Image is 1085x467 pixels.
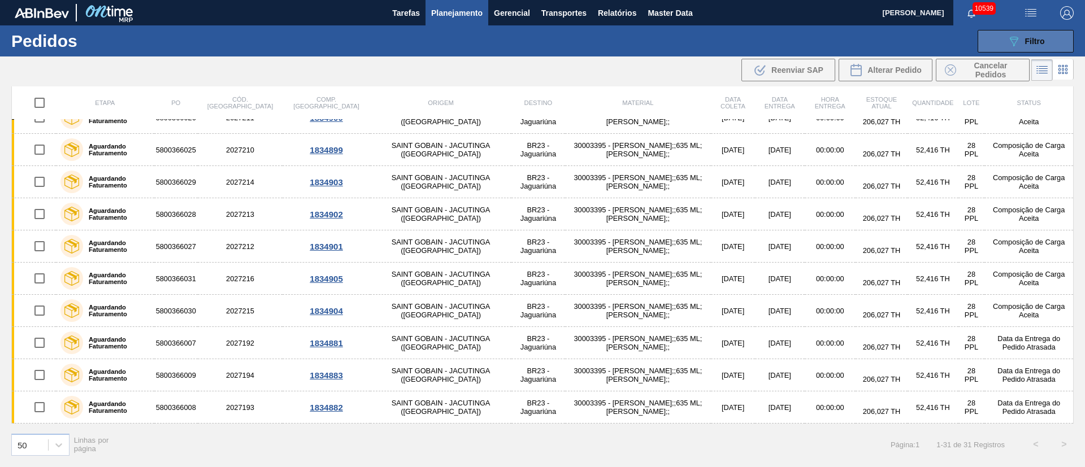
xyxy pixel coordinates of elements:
td: 5800366028 [154,198,198,230]
label: Aguardando Faturamento [83,304,150,317]
td: 5800366030 [154,295,198,327]
span: Gerencial [494,6,530,20]
div: Visão em Cards [1053,59,1074,81]
span: Data entrega [765,96,795,110]
span: 1 - 31 de 31 Registros [936,440,1005,449]
td: 2027210 [198,134,283,166]
span: Material [622,99,653,106]
td: Data da Entrega do Pedido Atrasada [984,327,1073,359]
td: 30003395 - [PERSON_NAME];;635 ML;[PERSON_NAME];; [565,166,711,198]
td: 5800366031 [154,263,198,295]
td: 2027193 [198,391,283,424]
span: Master Data [648,6,692,20]
td: BR23 - Jaguariúna [511,230,565,263]
td: BR23 - Jaguariúna [511,327,565,359]
span: Reenviar SAP [771,66,823,75]
td: BR23 - Jaguariúna [511,134,565,166]
td: [DATE] [755,166,805,198]
td: 30003395 - [PERSON_NAME];;635 ML;[PERSON_NAME];; [565,198,711,230]
td: 28 PPL [958,295,985,327]
span: Etapa [95,99,115,106]
td: [DATE] [755,391,805,424]
a: Aguardando Faturamento58003660252027210SAINT GOBAIN - JACUTINGA ([GEOGRAPHIC_DATA])BR23 - Jaguari... [12,134,1074,166]
td: 28 PPL [958,263,985,295]
td: SAINT GOBAIN - JACUTINGA ([GEOGRAPHIC_DATA]) [370,263,511,295]
td: [DATE] [755,198,805,230]
td: 28 PPL [958,198,985,230]
div: 1834901 [284,242,368,251]
span: 10539 [973,2,996,15]
td: Composição de Carga Aceita [984,198,1073,230]
td: 52,416 TH [908,230,958,263]
td: 28 PPL [958,230,985,263]
span: 206,027 TH [863,407,901,416]
button: Cancelar Pedidos [936,59,1030,81]
td: [DATE] [711,391,755,424]
td: 30003395 - [PERSON_NAME];;635 ML;[PERSON_NAME];; [565,134,711,166]
td: 2027214 [198,166,283,198]
td: 5800366007 [154,327,198,359]
span: 206,027 TH [863,214,901,222]
a: Aguardando Faturamento58003660272027212SAINT GOBAIN - JACUTINGA ([GEOGRAPHIC_DATA])BR23 - Jaguari... [12,230,1074,263]
td: [DATE] [755,263,805,295]
td: 52,416 TH [908,166,958,198]
td: 00:00:00 [805,295,856,327]
td: BR23 - Jaguariúna [511,263,565,295]
div: 1834903 [284,177,368,187]
span: Lote [963,99,979,106]
td: [DATE] [711,230,755,263]
button: < [1022,430,1050,459]
td: 2027215 [198,295,283,327]
span: Destino [524,99,553,106]
span: 206,027 TH [863,117,901,126]
span: Data coleta [721,96,745,110]
td: 52,416 TH [908,263,958,295]
span: Tarefas [392,6,420,20]
a: Aguardando Faturamento58003660092027194SAINT GOBAIN - JACUTINGA ([GEOGRAPHIC_DATA])BR23 - Jaguari... [12,359,1074,391]
span: Origem [428,99,453,106]
label: Aguardando Faturamento [83,239,150,253]
td: [DATE] [711,166,755,198]
span: 206,027 TH [863,311,901,319]
label: Aguardando Faturamento [83,272,150,285]
h1: Pedidos [11,34,180,47]
div: 1834881 [284,338,368,348]
span: Página : 1 [891,440,919,449]
span: 206,027 TH [863,246,901,255]
td: [DATE] [755,230,805,263]
td: 52,416 TH [908,359,958,391]
td: SAINT GOBAIN - JACUTINGA ([GEOGRAPHIC_DATA]) [370,327,511,359]
span: Cancelar Pedidos [961,61,1021,79]
td: SAINT GOBAIN - JACUTINGA ([GEOGRAPHIC_DATA]) [370,295,511,327]
td: 28 PPL [958,327,985,359]
a: Aguardando Faturamento58003660302027215SAINT GOBAIN - JACUTINGA ([GEOGRAPHIC_DATA])BR23 - Jaguari... [12,295,1074,327]
td: 52,416 TH [908,134,958,166]
td: 30003395 - [PERSON_NAME];;635 ML;[PERSON_NAME];; [565,359,711,391]
td: 52,416 TH [908,198,958,230]
td: Data da Entrega do Pedido Atrasada [984,391,1073,424]
span: 206,027 TH [863,182,901,190]
td: [DATE] [755,134,805,166]
div: 50 [18,440,27,449]
td: Data da Entrega do Pedido Atrasada [984,359,1073,391]
span: Filtro [1025,37,1045,46]
div: 1834883 [284,370,368,380]
div: 1834905 [284,274,368,283]
label: Aguardando Faturamento [83,207,150,221]
td: [DATE] [755,359,805,391]
td: 30003395 - [PERSON_NAME];;635 ML;[PERSON_NAME];; [565,327,711,359]
span: Estoque atual [866,96,897,110]
div: Reenviar SAP [741,59,835,81]
td: 28 PPL [958,391,985,424]
td: 00:00:00 [805,198,856,230]
span: Hora Entrega [815,96,845,110]
td: 00:00:00 [805,263,856,295]
label: Aguardando Faturamento [83,368,150,382]
td: BR23 - Jaguariúna [511,391,565,424]
span: PO [171,99,180,106]
td: Composição de Carga Aceita [984,166,1073,198]
td: [DATE] [711,134,755,166]
td: [DATE] [755,295,805,327]
div: 1834899 [284,145,368,155]
td: 52,416 TH [908,295,958,327]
